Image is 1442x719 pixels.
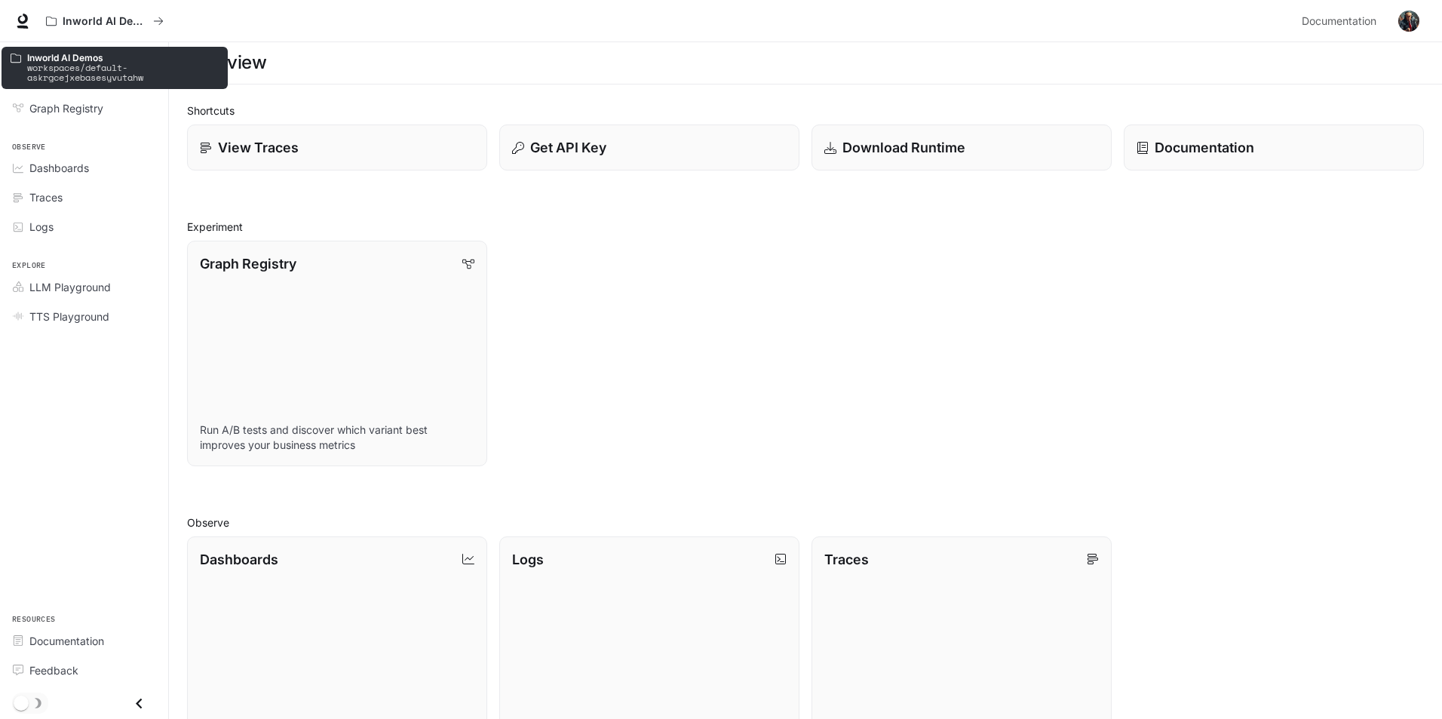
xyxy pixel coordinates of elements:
button: Get API Key [499,124,799,171]
a: Logs [6,214,162,240]
span: Logs [29,219,54,235]
p: Traces [824,549,869,570]
a: View Traces [187,124,487,171]
span: LLM Playground [29,279,111,295]
button: User avatar [1394,6,1424,36]
p: Dashboards [200,549,278,570]
a: Feedback [6,657,162,684]
p: Graph Registry [200,253,296,274]
p: workspaces/default-askrgcejxebasesyvutahw [27,63,219,82]
p: Download Runtime [842,137,965,158]
p: Inworld AI Demos [63,15,147,28]
a: Traces [6,184,162,210]
a: Graph RegistryRun A/B tests and discover which variant best improves your business metrics [187,241,487,466]
p: Logs [512,549,544,570]
a: Dashboards [6,155,162,181]
a: Documentation [1124,124,1424,171]
span: Dashboards [29,160,89,176]
a: Documentation [1296,6,1388,36]
button: Close drawer [122,688,156,719]
span: Documentation [29,633,104,649]
span: Traces [29,189,63,205]
button: All workspaces [39,6,170,36]
span: Documentation [1302,12,1376,31]
span: Feedback [29,662,78,678]
p: Run A/B tests and discover which variant best improves your business metrics [200,422,474,453]
a: LLM Playground [6,274,162,300]
p: View Traces [218,137,299,158]
h2: Shortcuts [187,103,1424,118]
p: Inworld AI Demos [27,53,219,63]
img: User avatar [1398,11,1419,32]
h2: Experiment [187,219,1424,235]
h2: Observe [187,515,1424,530]
a: Download Runtime [812,124,1112,171]
span: TTS Playground [29,309,109,324]
a: Graph Registry [6,95,162,121]
a: TTS Playground [6,303,162,330]
span: Dark mode toggle [14,694,29,711]
a: Documentation [6,628,162,654]
span: Graph Registry [29,100,103,116]
p: Documentation [1155,137,1254,158]
p: Get API Key [530,137,606,158]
